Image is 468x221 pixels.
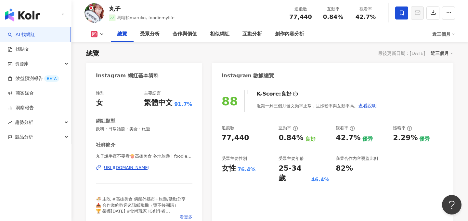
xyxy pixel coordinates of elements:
div: 相似網紅 [210,30,229,38]
div: 觀看率 [336,125,355,131]
div: 女性 [222,163,236,174]
div: 漲粉率 [393,125,412,131]
div: 42.7% [336,133,360,143]
span: 馬嚕扣maruko, foodiemylife [117,15,175,20]
span: 丸子說半夜不要看🍿️高雄美食·各地旅遊 | foodiemylife [96,153,192,159]
span: 飲料 · 日常話題 · 美食 · 旅遊 [96,126,192,132]
div: 受眾分析 [140,30,160,38]
div: 性別 [96,90,104,96]
div: 優秀 [362,136,373,143]
img: logo [5,8,40,21]
div: Instagram 數據總覽 [222,72,274,79]
div: 近三個月 [431,49,453,58]
div: 商業合作內容覆蓋比例 [336,156,378,162]
div: 追蹤數 [288,6,313,12]
span: 看更多 [180,214,192,220]
div: [URL][DOMAIN_NAME] [102,165,149,171]
div: 創作內容分析 [275,30,304,38]
div: 網紅類型 [96,118,115,124]
div: 丸子 [109,5,175,13]
div: 受眾主要性別 [222,156,247,162]
div: 追蹤數 [222,125,234,131]
div: 合作與價值 [173,30,197,38]
span: 趨勢分析 [15,115,33,130]
div: 25-34 歲 [279,163,309,184]
div: 76.4% [238,166,256,173]
div: K-Score : [257,90,298,97]
div: Instagram 網紅基本資料 [96,72,159,79]
span: 資源庫 [15,57,29,71]
span: 0.84% [323,14,343,20]
div: 總覽 [117,30,127,38]
div: 0.84% [279,133,303,143]
a: 商案媒合 [8,90,34,97]
div: 互動率 [279,125,298,131]
div: 2.29% [393,133,418,143]
div: 77,440 [222,133,249,143]
a: 洞察報告 [8,105,34,111]
div: 88 [222,95,238,108]
span: 77,440 [289,13,312,20]
div: 女 [96,98,103,108]
button: 查看說明 [358,99,377,112]
div: 總覽 [86,49,99,58]
span: 42.7% [356,14,376,20]
span: rise [8,120,12,125]
iframe: Help Scout Beacon - Open [442,195,461,214]
div: 互動率 [321,6,345,12]
div: 互動分析 [242,30,262,38]
div: 主要語言 [144,90,161,96]
div: 46.4% [311,176,330,183]
a: searchAI 找網紅 [8,32,35,38]
a: 效益預測報告BETA [8,75,59,82]
img: KOL Avatar [84,3,104,23]
div: 社群簡介 [96,142,115,149]
div: 最後更新日期：[DATE] [378,51,425,56]
div: 優秀 [419,136,430,143]
div: 受眾主要年齡 [279,156,304,162]
a: [URL][DOMAIN_NAME] [96,165,192,171]
div: 觀看率 [353,6,378,12]
div: 近三個月 [432,29,455,39]
div: 繁體中文 [144,98,173,108]
span: 競品分析 [15,130,33,144]
span: 查看說明 [358,103,377,108]
div: 良好 [305,136,316,143]
div: 良好 [281,90,292,97]
div: 82% [336,163,353,174]
a: 找貼文 [8,46,29,53]
span: 91.7% [174,101,192,108]
div: 近期一到三個月發文頻率正常，且漲粉率與互動率高。 [257,99,377,112]
span: 🍜 主吃 #高雄美食 偶爾外縣市+旅遊/活動分享 📥 合作邀約歡迎來訊紙飛機（暫不接團購） 🏆 榮獲[DATE] #食尚玩家 IG創作者 🧡 Klook專屬折扣碼：foodiemylife [96,197,186,219]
